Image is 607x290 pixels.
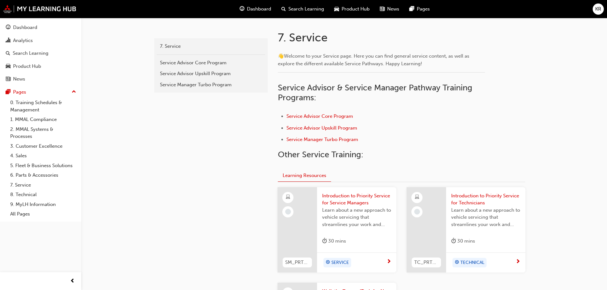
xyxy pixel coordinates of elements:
[278,83,474,103] span: Service Advisor & Service Manager Pathway Training Programs:
[281,5,286,13] span: search-icon
[342,5,370,13] span: Product Hub
[157,79,265,90] a: Service Manager Turbo Program
[157,57,265,68] a: Service Advisor Core Program
[8,141,79,151] a: 3. Customer Excellence
[3,5,76,13] img: mmal
[6,51,10,56] span: search-icon
[240,5,244,13] span: guage-icon
[8,190,79,200] a: 8. Technical
[286,113,353,119] a: Service Advisor Core Program
[286,193,290,202] span: learningResourceType_ELEARNING-icon
[13,75,25,83] div: News
[414,259,438,266] span: TC_PRTYSRVCE
[278,31,487,45] h1: 7. Service
[157,68,265,79] a: Service Advisor Upskill Program
[6,64,11,69] span: car-icon
[286,125,357,131] a: Service Advisor Upskill Program
[6,25,11,31] span: guage-icon
[322,237,327,245] span: duration-icon
[247,5,271,13] span: Dashboard
[8,200,79,209] a: 9. MyLH Information
[455,258,459,267] span: target-icon
[160,43,262,50] div: 7. Service
[595,5,601,13] span: KR
[409,5,414,13] span: pages-icon
[334,5,339,13] span: car-icon
[8,180,79,190] a: 7. Service
[288,5,324,13] span: Search Learning
[160,70,262,77] div: Service Advisor Upskill Program
[8,151,79,161] a: 4. Sales
[286,137,358,142] a: Service Manager Turbo Program
[3,20,79,86] button: DashboardAnalyticsSearch LearningProduct HubNews
[160,59,262,67] div: Service Advisor Core Program
[329,3,375,16] a: car-iconProduct Hub
[276,3,329,16] a: search-iconSearch Learning
[387,5,399,13] span: News
[460,259,484,266] span: TECHNICAL
[417,5,430,13] span: Pages
[278,187,396,272] a: SM_PRTYSRVCEIntroduction to Priority Service for Service ManagersLearn about a new approach to ve...
[278,169,331,182] button: Learning Resources
[387,259,391,265] span: next-icon
[6,38,11,44] span: chart-icon
[278,150,363,159] span: Other Service Training:
[70,277,75,285] span: prev-icon
[72,88,76,96] span: up-icon
[8,115,79,124] a: 1. MMAL Compliance
[285,209,291,215] span: learningRecordVerb_NONE-icon
[3,60,79,72] a: Product Hub
[451,192,520,207] span: Introduction to Priority Service for Technicians
[235,3,276,16] a: guage-iconDashboard
[3,73,79,85] a: News
[375,3,404,16] a: news-iconNews
[13,63,41,70] div: Product Hub
[8,124,79,141] a: 2. MMAL Systems & Processes
[326,258,330,267] span: target-icon
[322,237,346,245] div: 30 mins
[3,22,79,33] a: Dashboard
[160,81,262,88] div: Service Manager Turbo Program
[322,192,391,207] span: Introduction to Priority Service for Service Managers
[451,237,475,245] div: 30 mins
[8,161,79,171] a: 5. Fleet & Business Solutions
[3,86,79,98] button: Pages
[516,259,520,265] span: next-icon
[3,35,79,46] a: Analytics
[8,170,79,180] a: 6. Parts & Accessories
[278,53,284,59] span: 👋
[13,88,26,96] div: Pages
[13,24,37,31] div: Dashboard
[8,98,79,115] a: 0. Training Schedules & Management
[3,47,79,59] a: Search Learning
[13,37,33,44] div: Analytics
[278,53,471,67] span: Welcome to your Service page. Here you can find general service content, as well as explore the d...
[13,50,48,57] div: Search Learning
[451,207,520,228] span: Learn about a new approach to vehicle servicing that streamlines your work and provides a quicker...
[380,5,385,13] span: news-icon
[414,209,420,215] span: learningRecordVerb_NONE-icon
[331,259,349,266] span: SERVICE
[8,209,79,219] a: All Pages
[322,207,391,228] span: Learn about a new approach to vehicle servicing that streamlines your work and provides a quicker...
[404,3,435,16] a: pages-iconPages
[6,89,11,95] span: pages-icon
[6,76,11,82] span: news-icon
[415,193,419,202] span: learningResourceType_ELEARNING-icon
[285,259,309,266] span: SM_PRTYSRVCE
[593,4,604,15] button: KR
[157,41,265,52] a: 7. Service
[407,187,525,272] a: TC_PRTYSRVCEIntroduction to Priority Service for TechniciansLearn about a new approach to vehicle...
[451,237,456,245] span: duration-icon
